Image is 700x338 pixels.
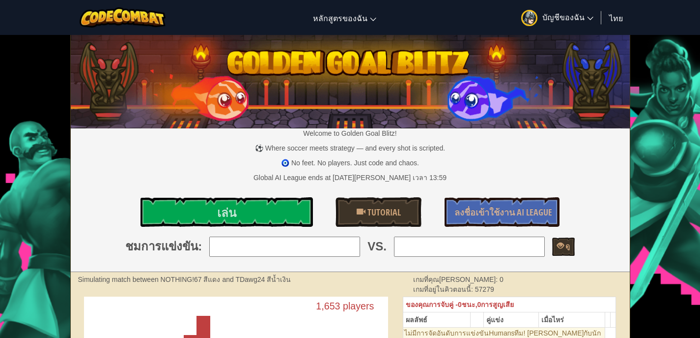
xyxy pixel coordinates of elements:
span: 57279 [475,285,494,293]
span: VS. [367,238,387,255]
span: ลงชื่อเข้าใช้งาน AI League [454,206,552,218]
th: 0 0 [403,297,616,312]
span: หลักสูตรของฉัน [313,13,367,23]
span: ชมการแข่งขัน [125,238,198,255]
p: 🧿 No feet. No players. Just code and chaos. [71,158,630,168]
img: avatar [521,10,537,26]
span: เล่น [217,205,236,220]
span: ไม่มีการจัดอันดับการแข่งขัน [404,329,489,337]
strong: Simulating match between NOTHING!67 สีแดง and TDawg24 สีน้ำเงิน [78,276,291,283]
th: ผลลัพธ์ [403,312,470,327]
span: บัญชีของฉัน [542,12,593,22]
img: Golden Goal [71,31,630,128]
div: Global AI League ends at [DATE][PERSON_NAME] เวลา 13:59 [253,173,447,183]
text: 1,653 players [317,301,375,311]
a: ไทย [604,4,628,31]
span: : [198,238,202,255]
span: เกมที่คุณ[PERSON_NAME]: [413,276,500,283]
a: หลักสูตรของฉัน [308,4,381,31]
a: ลงชื่อเข้าใช้งาน AI League [445,197,560,227]
th: คู่แข่ง [484,312,539,327]
span: เกมที่อยู่ในคิวตอนนี้: [413,285,475,293]
span: ไทย [609,13,623,23]
span: Tutorial [365,206,401,218]
a: Tutorial [336,197,421,227]
p: ⚽ Where soccer meets strategy — and every shot is scripted. [71,143,630,153]
span: การจับคู่ - [429,301,458,308]
span: การสูญเสีย [481,301,514,308]
img: CodeCombat logo [80,7,166,28]
span: 0 [500,276,504,283]
a: บัญชีของฉัน [516,2,598,33]
span: ชนะ, [462,301,477,308]
span: ดู [564,241,570,250]
span: ของคุณ [406,301,429,308]
th: เมื่อไหร่ [538,312,605,327]
p: Welcome to Golden Goal Blitz! [71,128,630,138]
